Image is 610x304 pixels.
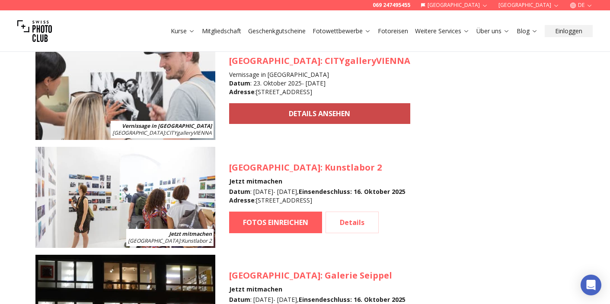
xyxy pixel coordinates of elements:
[112,129,212,136] span: : CITYgalleryVIENNA
[229,161,320,173] span: [GEOGRAPHIC_DATA]
[581,275,601,295] div: Open Intercom Messenger
[171,27,195,35] a: Kurse
[378,27,408,35] a: Fotoreisen
[35,147,215,248] img: SPC Photo Awards MÜNCHEN November 2025
[229,103,410,124] a: DETAILS ANSEHEN
[545,25,593,37] button: Einloggen
[374,25,412,37] button: Fotoreisen
[299,295,406,304] b: Einsendeschluss : 16. Oktober 2025
[299,187,406,196] b: Einsendeschluss : 16. Oktober 2025
[415,27,469,35] a: Weitere Services
[229,285,406,294] h4: Jetzt mitmachen
[198,25,245,37] button: Mitgliedschaft
[412,25,473,37] button: Weitere Services
[229,269,406,282] h3: : Galerie Seippel
[229,88,255,96] b: Adresse
[17,14,52,48] img: Swiss photo club
[122,122,212,130] b: Vernissage in [GEOGRAPHIC_DATA]
[229,196,255,204] b: Adresse
[229,79,250,87] b: Datum
[229,269,320,281] span: [GEOGRAPHIC_DATA]
[229,212,322,233] a: FOTOS EINREICHEN
[309,25,374,37] button: Fotowettbewerbe
[229,79,410,96] div: : 23. Oktober 2025 - [DATE] : [STREET_ADDRESS]
[476,27,510,35] a: Über uns
[248,27,306,35] a: Geschenkgutscheine
[229,70,410,79] h4: Vernissage in [GEOGRAPHIC_DATA]
[202,27,241,35] a: Mitgliedschaft
[229,177,406,186] h4: Jetzt mitmachen
[229,187,250,196] b: Datum
[373,2,410,9] a: 069 247495455
[229,295,250,304] b: Datum
[112,129,165,136] span: [GEOGRAPHIC_DATA]
[517,27,538,35] a: Blog
[326,212,379,233] a: Details
[229,55,320,66] span: [GEOGRAPHIC_DATA]
[128,237,212,244] span: : Kunstlabor 2
[513,25,541,37] button: Blog
[229,55,410,67] h3: : CITYgalleryVIENNA
[128,237,180,244] span: [GEOGRAPHIC_DATA]
[245,25,309,37] button: Geschenkgutscheine
[35,39,215,140] img: SPC Photo Awards WIEN Oktober 2025
[229,187,406,205] div: : [DATE] - [DATE] , : [STREET_ADDRESS]
[167,25,198,37] button: Kurse
[473,25,513,37] button: Über uns
[229,161,406,174] h3: : Kunstlabor 2
[169,230,212,237] b: Jetzt mitmachen
[313,27,371,35] a: Fotowettbewerbe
